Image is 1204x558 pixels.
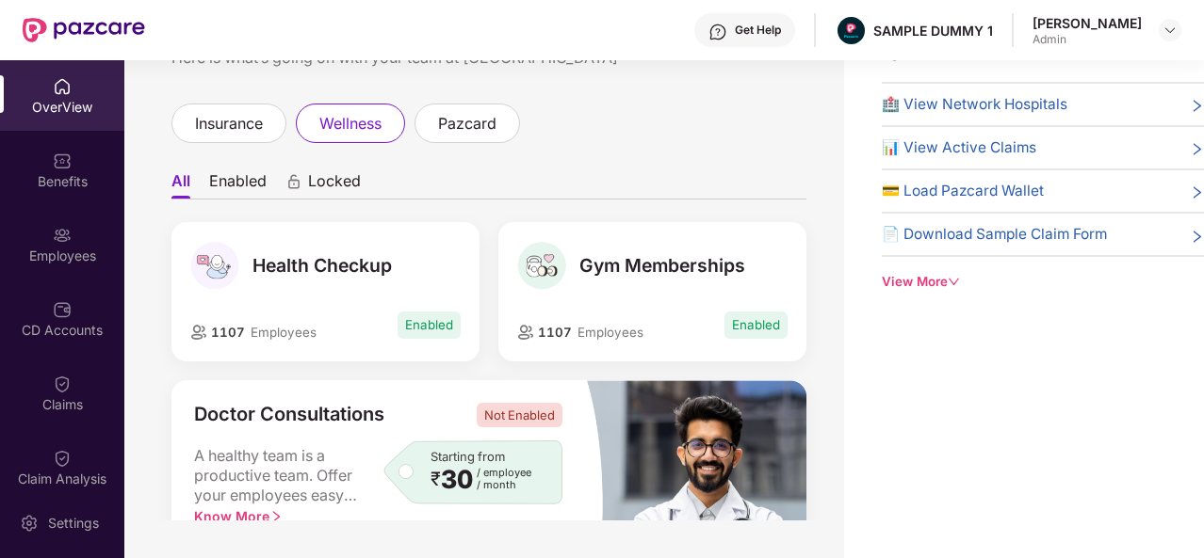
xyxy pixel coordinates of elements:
span: 🏥 View Network Hospitals [882,93,1067,116]
span: down [948,276,960,288]
span: Starting from [431,449,505,464]
li: Enabled [209,171,267,199]
div: SAMPLE DUMMY 1 [873,22,993,40]
span: right [1190,140,1204,159]
img: employeeIcon [517,325,534,339]
span: 1107 [534,325,572,340]
span: 📄 Download Sample Claim Form [882,223,1107,246]
span: Employees [251,325,317,340]
span: pazcard [438,112,496,136]
div: View More [882,272,1204,292]
span: 30 [441,467,473,491]
span: Employees [578,325,643,340]
span: Enabled [724,311,788,339]
li: All [171,171,190,199]
span: Doctor Consultations [194,403,384,427]
img: Health Checkup [190,242,238,290]
span: right [1190,97,1204,116]
img: svg+xml;base64,PHN2ZyBpZD0iRHJvcGRvd24tMzJ4MzIiIHhtbG5zPSJodHRwOi8vd3d3LnczLm9yZy8yMDAwL3N2ZyIgd2... [1163,23,1178,38]
span: Enabled [398,311,461,339]
img: svg+xml;base64,PHN2ZyBpZD0iSGVscC0zMngzMiIgeG1sbnM9Imh0dHA6Ly93d3cudzMub3JnLzIwMDAvc3ZnIiB3aWR0aD... [708,23,727,41]
span: 1107 [207,325,245,340]
span: right [1190,227,1204,246]
span: insurance [195,112,263,136]
span: Health Checkup [252,254,392,277]
span: A healthy team is a productive team. Offer your employees easy doctor consultations and give the ... [194,446,383,506]
img: svg+xml;base64,PHN2ZyBpZD0iRW1wbG95ZWVzIiB4bWxucz0iaHR0cDovL3d3dy53My5vcmcvMjAwMC9zdmciIHdpZHRoPS... [53,226,72,245]
div: [PERSON_NAME] [1033,14,1142,32]
div: Get Help [735,23,781,38]
span: right [1190,183,1204,202]
img: svg+xml;base64,PHN2ZyBpZD0iQmVuZWZpdHMiIHhtbG5zPSJodHRwOi8vd3d3LnczLm9yZy8yMDAwL3N2ZyIgd2lkdGg9Ij... [53,151,72,170]
div: Settings [42,514,105,533]
span: ₹ [431,471,441,486]
img: svg+xml;base64,PHN2ZyBpZD0iU2V0dGluZy0yMHgyMCIgeG1sbnM9Imh0dHA6Ly93d3cudzMub3JnLzIwMDAvc3ZnIiB3aW... [20,514,39,533]
span: / month [477,479,531,491]
span: Locked [308,171,361,199]
span: right [269,510,283,523]
span: / employee [477,467,531,479]
img: svg+xml;base64,PHN2ZyBpZD0iQ2xhaW0iIHhtbG5zPSJodHRwOi8vd3d3LnczLm9yZy8yMDAwL3N2ZyIgd2lkdGg9IjIwIi... [53,375,72,393]
img: svg+xml;base64,PHN2ZyBpZD0iQ2xhaW0iIHhtbG5zPSJodHRwOi8vd3d3LnczLm9yZy8yMDAwL3N2ZyIgd2lkdGg9IjIwIi... [53,449,72,468]
span: Know More [194,508,283,524]
span: Not Enabled [477,403,562,427]
img: Gym Memberships [517,242,565,290]
span: 💳 Load Pazcard Wallet [882,180,1044,202]
img: svg+xml;base64,PHN2ZyBpZD0iSG9tZSIgeG1sbnM9Imh0dHA6Ly93d3cudzMub3JnLzIwMDAvc3ZnIiB3aWR0aD0iMjAiIG... [53,77,72,96]
img: employeeIcon [190,325,207,339]
div: animation [285,173,302,190]
img: New Pazcare Logo [23,18,145,42]
img: Pazcare_Alternative_logo-01-01.png [838,17,865,44]
img: svg+xml;base64,PHN2ZyBpZD0iQ0RfQWNjb3VudHMiIGRhdGEtbmFtZT0iQ0QgQWNjb3VudHMiIHhtbG5zPSJodHRwOi8vd3... [53,300,72,319]
div: Admin [1033,32,1142,47]
span: 📊 View Active Claims [882,136,1036,159]
span: wellness [319,112,382,136]
span: Gym Memberships [579,254,745,277]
